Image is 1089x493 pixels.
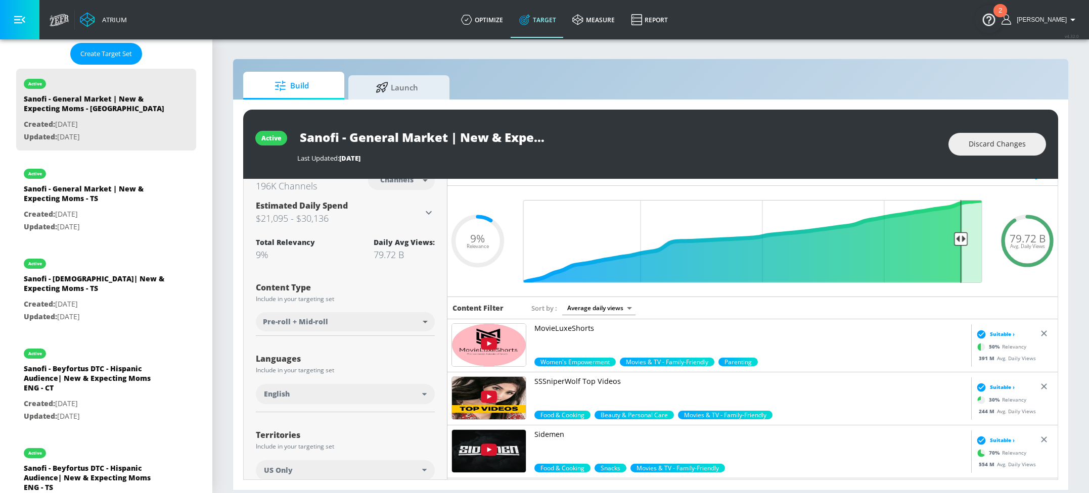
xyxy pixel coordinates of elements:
[24,222,57,231] span: Updated:
[531,304,557,313] span: Sort by
[80,12,127,27] a: Atrium
[979,461,997,468] span: 554 M
[595,464,626,472] span: Snacks
[974,339,1026,355] div: Relevancy
[24,274,165,298] div: Sanofi - [DEMOGRAPHIC_DATA]| New & Expecting Moms - TS
[678,411,773,419] div: 11.3%
[718,358,758,366] span: Parenting
[256,211,423,225] h3: $21,095 - $30,136
[974,329,1015,339] div: Suitable ›
[467,244,489,249] span: Relevance
[28,171,42,176] div: active
[24,118,165,131] p: [DATE]
[256,367,435,373] div: Include in your targeting set
[518,200,987,283] input: Final Threshold
[24,94,165,118] div: Sanofi - General Market | New & Expecting Moms - [GEOGRAPHIC_DATA]
[28,451,42,456] div: active
[256,296,435,302] div: Include in your targeting set
[253,74,330,98] span: Build
[16,249,196,330] div: activeSanofi - [DEMOGRAPHIC_DATA]| New & Expecting Moms - TSCreated:[DATE]Updated:[DATE]
[534,429,967,464] a: Sidemen
[452,377,526,419] img: UUGovFxnYvAR_OozTMzQqt3A
[534,323,967,333] p: MovieLuxeShorts
[623,2,676,38] a: Report
[534,358,616,366] span: Women's Empowerment
[80,48,132,60] span: Create Target Set
[620,358,714,366] div: 45.2%
[256,200,348,211] span: Estimated Daily Spend
[264,465,293,475] span: US Only
[974,392,1026,408] div: Relevancy
[974,446,1026,461] div: Relevancy
[374,249,435,261] div: 79.72 B
[24,184,165,208] div: Sanofi - General Market | New & Expecting Moms - TS
[256,237,315,247] div: Total Relevancy
[989,396,1002,404] span: 30 %
[974,355,1036,362] div: Avg. Daily Views
[24,209,55,219] span: Created:
[562,301,636,315] div: Average daily views
[24,364,165,398] div: Sanofi - Beyfortus DTC - Hispanic Audience| New & Expecting Moms ENG - CT
[98,15,127,24] div: Atrium
[534,464,591,472] div: 70.0%
[990,436,1015,444] span: Suitable ›
[16,159,196,240] div: activeSanofi - General Market | New & Expecting Moms - TSCreated:[DATE]Updated:[DATE]
[24,411,57,421] span: Updated:
[534,464,591,472] span: Food & Cooking
[256,460,435,480] div: US Only
[1010,233,1046,244] span: 79.72 B
[261,134,281,142] div: active
[1065,33,1079,39] span: v 4.32.0
[1010,244,1045,249] span: Avg. Daily Views
[28,351,42,356] div: active
[974,461,1036,468] div: Avg. Daily Views
[718,358,758,366] div: 30.0%
[975,5,1003,33] button: Open Resource Center, 2 new notifications
[595,411,674,419] span: Beauty & Personal Care
[452,430,526,472] img: UUDogdKl7t7NHzQ95aEwkdMw
[24,399,55,408] span: Created:
[1002,14,1079,26] button: [PERSON_NAME]
[24,119,55,129] span: Created:
[24,311,165,323] p: [DATE]
[534,323,967,358] a: MovieLuxeShorts
[24,298,165,311] p: [DATE]
[534,376,967,411] a: SSSniperWolf Top Videos
[534,376,967,386] p: SSSniperWolf Top Videos
[264,389,290,399] span: English
[948,133,1046,156] button: Discard Changes
[24,221,165,233] p: [DATE]
[630,464,725,472] div: 19.1%
[24,312,57,321] span: Updated:
[256,180,317,192] div: 196K Channels
[989,449,1002,457] span: 70 %
[256,249,315,261] div: 9%
[595,411,674,419] div: 12.5%
[453,2,511,38] a: optimize
[678,411,773,419] span: Movies & TV - Family-Friendly
[374,237,435,247] div: Daily Avg Views:
[452,303,504,313] h6: Content Filter
[974,408,1036,415] div: Avg. Daily Views
[297,154,938,163] div: Last Updated:
[256,443,435,450] div: Include in your targeting set
[1013,16,1067,23] span: login as: ashley.jan@zefr.com
[339,154,360,163] span: [DATE]
[979,408,997,415] span: 244 M
[16,69,196,151] div: activeSanofi - General Market | New & Expecting Moms - [GEOGRAPHIC_DATA]Created:[DATE]Updated:[DATE]
[564,2,623,38] a: measure
[969,138,1026,151] span: Discard Changes
[24,410,165,423] p: [DATE]
[534,411,591,419] div: 30.0%
[989,343,1002,351] span: 50 %
[16,338,196,430] div: activeSanofi - Beyfortus DTC - Hispanic Audience| New & Expecting Moms ENG - CTCreated:[DATE]Upda...
[24,208,165,221] p: [DATE]
[595,464,626,472] div: 70.0%
[28,261,42,266] div: active
[534,429,967,439] p: Sidemen
[256,200,435,225] div: Estimated Daily Spend$21,095 - $30,136
[256,283,435,291] div: Content Type
[470,233,485,244] span: 9%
